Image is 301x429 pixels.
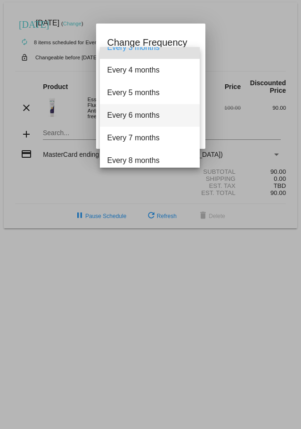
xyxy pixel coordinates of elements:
[107,127,192,149] span: Every 7 months
[107,59,192,81] span: Every 4 months
[107,81,192,104] span: Every 5 months
[107,36,192,59] span: Every 3 months
[107,104,192,127] span: Every 6 months
[107,149,192,172] span: Every 8 months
